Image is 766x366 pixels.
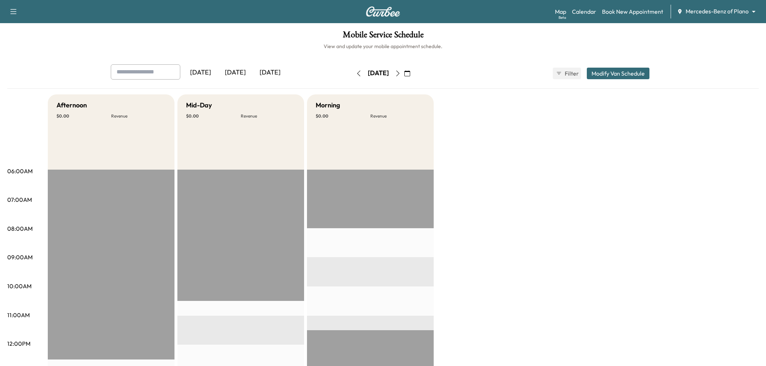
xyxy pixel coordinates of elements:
span: Filter [565,69,578,78]
p: $ 0.00 [316,113,370,119]
p: 07:00AM [7,195,32,204]
div: Beta [559,15,566,20]
span: Mercedes-Benz of Plano [686,7,749,16]
p: 09:00AM [7,253,33,261]
a: Book New Appointment [602,7,663,16]
button: Filter [553,68,581,79]
p: Revenue [241,113,295,119]
h1: Mobile Service Schedule [7,30,759,43]
div: [DATE] [183,64,218,81]
div: [DATE] [368,69,389,78]
div: [DATE] [218,64,253,81]
h6: View and update your mobile appointment schedule. [7,43,759,50]
p: 11:00AM [7,311,30,319]
p: 06:00AM [7,167,33,175]
p: 12:00PM [7,339,30,348]
a: Calendar [572,7,596,16]
div: [DATE] [253,64,287,81]
h5: Morning [316,100,340,110]
a: MapBeta [555,7,566,16]
p: $ 0.00 [56,113,111,119]
p: Revenue [111,113,166,119]
button: Modify Van Schedule [587,68,649,79]
p: 08:00AM [7,224,33,233]
h5: Mid-Day [186,100,212,110]
h5: Afternoon [56,100,87,110]
p: 10:00AM [7,282,31,290]
img: Curbee Logo [366,7,400,17]
p: $ 0.00 [186,113,241,119]
p: Revenue [370,113,425,119]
